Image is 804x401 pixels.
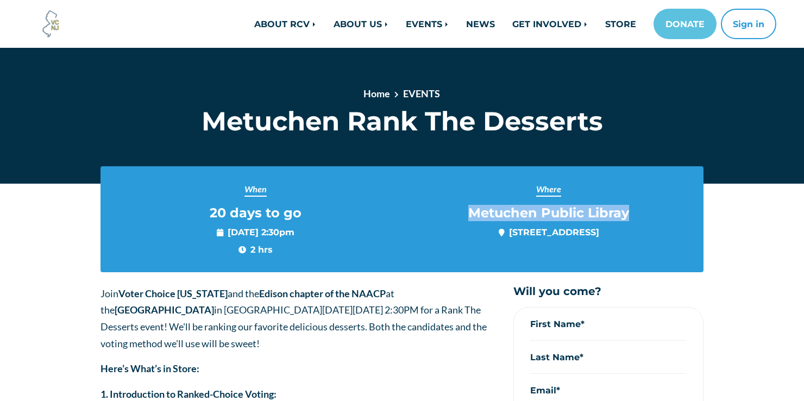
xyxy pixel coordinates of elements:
[217,225,294,239] span: [DATE] 2:30pm
[536,183,561,197] span: Where
[217,86,587,105] nav: breadcrumb
[100,287,394,316] span: Join and the at the
[513,285,703,298] h5: Will you come?
[115,304,322,316] span: in [GEOGRAPHIC_DATA]
[115,304,214,316] strong: [GEOGRAPHIC_DATA]
[100,166,703,272] section: Event info
[403,87,440,99] a: EVENTS
[100,362,199,374] strong: Here’s What’s in Store:
[118,287,228,299] strong: Voter Choice [US_STATE]
[654,9,717,39] a: DONATE
[100,304,487,349] span: [DATE][DATE] 2:30PM for a Rank The Desserts event! We'll be ranking our favorite delicious desser...
[596,13,645,35] a: STORE
[325,13,397,35] a: ABOUT US
[210,205,301,221] span: 20 days to go
[244,183,267,197] span: When
[457,13,504,35] a: NEWS
[397,13,457,35] a: EVENTS
[178,105,626,137] h1: Metuchen Rank The Desserts
[504,13,596,35] a: GET INVOLVED
[721,9,776,39] button: Sign in or sign up
[169,9,776,39] nav: Main navigation
[238,243,273,256] span: 2 hrs
[468,205,629,221] span: Metuchen Public Libray
[509,227,599,237] a: [STREET_ADDRESS]
[363,87,390,99] a: Home
[100,388,277,400] strong: 1. Introduction to Ranked-Choice Voting:
[259,287,386,299] strong: Edison chapter of the NAACP
[36,9,66,39] img: Voter Choice NJ
[246,13,325,35] a: ABOUT RCV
